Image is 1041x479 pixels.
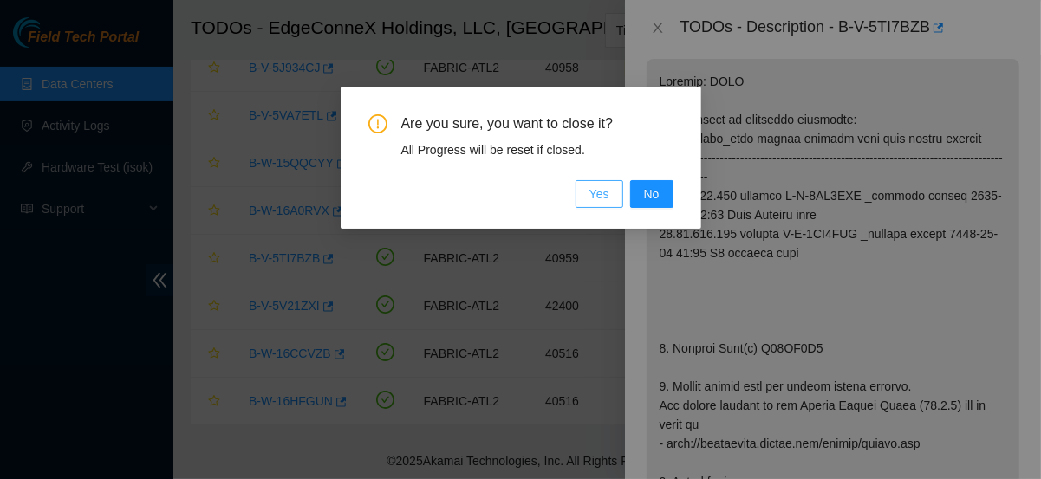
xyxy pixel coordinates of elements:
span: Are you sure, you want to close it? [401,114,673,133]
button: No [630,180,673,208]
span: Yes [589,184,609,204]
button: Yes [576,180,623,208]
span: exclamation-circle [368,114,387,133]
div: All Progress will be reset if closed. [401,140,673,159]
span: No [644,184,660,204]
